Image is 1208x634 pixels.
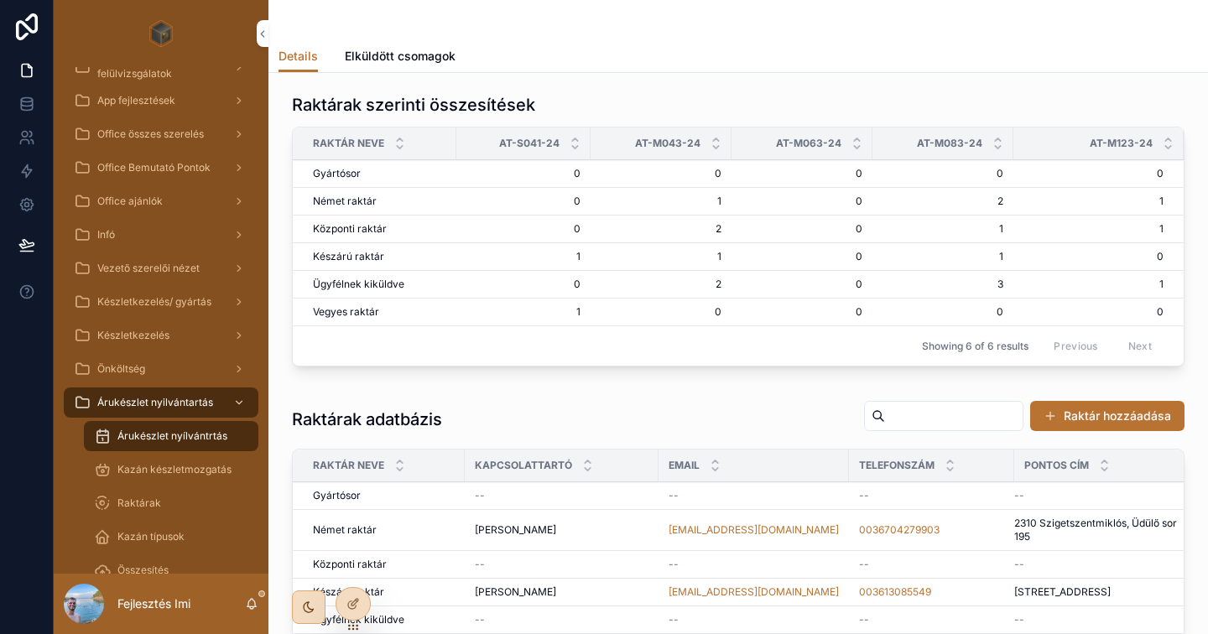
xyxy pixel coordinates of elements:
span: 0 [742,222,862,236]
span: 1 [883,222,1003,236]
span: Raktár neve [313,137,384,150]
span: AT-S041-24 [499,137,560,150]
a: Office összes szerelés [64,119,258,149]
span: -- [475,613,485,626]
span: Központi raktár [313,222,387,236]
span: 0 [742,250,862,263]
a: [EMAIL_ADDRESS][DOMAIN_NAME] [669,523,839,537]
a: Összesítés [84,555,258,585]
a: 0 [1013,250,1164,263]
a: 1 [601,250,721,263]
span: Details [279,48,318,65]
a: 003613085549 [859,585,931,599]
span: Email [669,459,700,472]
a: Details [279,41,318,73]
span: -- [669,613,679,626]
button: Raktár hozzáadása [1030,401,1185,431]
span: Német raktár [313,195,377,208]
a: -- [1014,489,1185,502]
span: 1 [466,305,581,319]
a: 1 [601,195,721,208]
span: Német raktár [313,523,377,537]
a: Német raktár [313,523,455,537]
span: Elküldött csomagok [345,48,456,65]
span: Office Bemutató Pontok [97,161,211,174]
a: 2310 Szigetszentmiklós, Üdülő sor 195 [1014,517,1185,543]
span: AT-M083-24 [917,137,982,150]
a: Office Bemutató Pontok [64,153,258,183]
a: Elküldött csomagok [345,41,456,75]
span: Raktárak [117,496,161,510]
span: Önköltség [97,362,145,376]
span: -- [859,489,869,502]
a: 0036704279903 [859,523,1004,537]
img: App logo [149,20,174,47]
a: 1 [883,250,1003,263]
a: Gyártósor [313,489,455,502]
a: 2 [883,195,1003,208]
a: 0 [742,195,862,208]
a: 0 [1013,305,1164,319]
span: [STREET_ADDRESS] [1014,585,1111,599]
span: -- [669,558,679,571]
span: Árukészlet nyílvántrtás [117,429,227,443]
span: Pontos cím [1024,459,1089,472]
a: Ügyfélnek kiküldve [313,278,446,291]
a: 0 [742,278,862,291]
a: -- [859,613,1004,626]
span: AT-M063-24 [776,137,841,150]
span: Garancia, felülvizsgálatok [97,54,220,81]
a: App fejlesztések [64,86,258,116]
span: -- [1014,558,1024,571]
span: 1 [1013,278,1164,291]
span: Kapcsolattartó [475,459,572,472]
div: scrollable content [54,67,268,574]
a: 0 [883,167,1003,180]
a: Készárú raktár [313,585,455,599]
a: -- [669,613,839,626]
a: Vezető szerelői nézet [64,253,258,283]
a: -- [1014,558,1185,571]
a: [PERSON_NAME] [475,585,648,599]
span: 0 [466,278,581,291]
span: Infó [97,228,115,242]
a: Kazán készletmozgatás [84,455,258,485]
span: -- [475,489,485,502]
span: 1 [1013,195,1164,208]
span: 0 [601,305,721,319]
span: -- [859,613,869,626]
h1: Raktárak adatbázis [292,408,442,431]
a: Készletkezelés/ gyártás [64,287,258,317]
a: Központi raktár [313,222,446,236]
a: 0 [742,167,862,180]
a: 0 [742,305,862,319]
span: Vezető szerelői nézet [97,262,200,275]
span: Kazán típusok [117,530,185,543]
a: -- [1014,613,1185,626]
a: Vegyes raktár [313,305,446,319]
a: 0 [1013,167,1164,180]
a: 0 [883,305,1003,319]
a: 1 [466,250,581,263]
span: Office ajánlók [97,195,163,208]
span: -- [1014,489,1024,502]
a: -- [669,489,839,502]
a: Gyártósor [313,167,446,180]
a: Office ajánlók [64,186,258,216]
a: 0 [466,167,581,180]
span: [PERSON_NAME] [475,585,556,599]
h1: Raktárak szerinti összesítések [292,93,535,117]
span: App fejlesztések [97,94,175,107]
a: 2 [601,278,721,291]
span: Gyártósor [313,167,361,180]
